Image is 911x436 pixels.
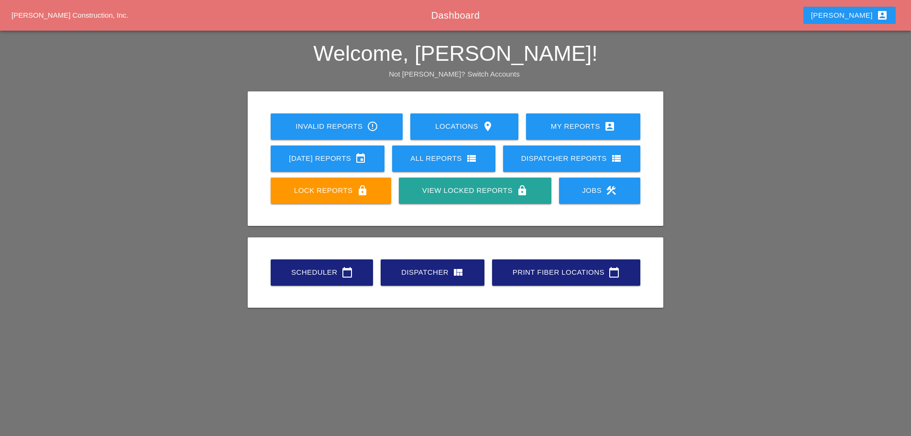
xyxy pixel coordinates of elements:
[452,267,464,278] i: view_quilt
[271,113,403,140] a: Invalid Reports
[574,185,625,196] div: Jobs
[355,153,366,164] i: event
[559,178,640,204] a: Jobs
[286,121,387,132] div: Invalid Reports
[407,153,480,164] div: All Reports
[271,178,391,204] a: Lock Reports
[271,259,373,286] a: Scheduler
[516,185,528,196] i: lock
[410,113,518,140] a: Locations
[468,70,520,78] a: Switch Accounts
[492,259,640,286] a: Print Fiber Locations
[803,7,896,24] button: [PERSON_NAME]
[426,121,503,132] div: Locations
[541,121,625,132] div: My Reports
[518,153,625,164] div: Dispatcher Reports
[396,267,469,278] div: Dispatcher
[286,153,369,164] div: [DATE] Reports
[399,178,551,204] a: View Locked Reports
[811,10,888,21] div: [PERSON_NAME]
[11,11,128,19] a: [PERSON_NAME] Construction, Inc.
[503,145,640,172] a: Dispatcher Reports
[466,153,477,164] i: view_list
[286,267,358,278] div: Scheduler
[286,185,376,196] div: Lock Reports
[414,185,536,196] div: View Locked Reports
[392,145,495,172] a: All Reports
[367,121,378,132] i: error_outline
[341,267,353,278] i: calendar_today
[381,259,484,286] a: Dispatcher
[389,70,465,78] span: Not [PERSON_NAME]?
[611,153,622,164] i: view_list
[604,121,615,132] i: account_box
[605,185,617,196] i: construction
[357,185,368,196] i: lock
[526,113,640,140] a: My Reports
[507,267,625,278] div: Print Fiber Locations
[608,267,620,278] i: calendar_today
[877,10,888,21] i: account_box
[482,121,494,132] i: location_on
[431,10,480,21] span: Dashboard
[271,145,384,172] a: [DATE] Reports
